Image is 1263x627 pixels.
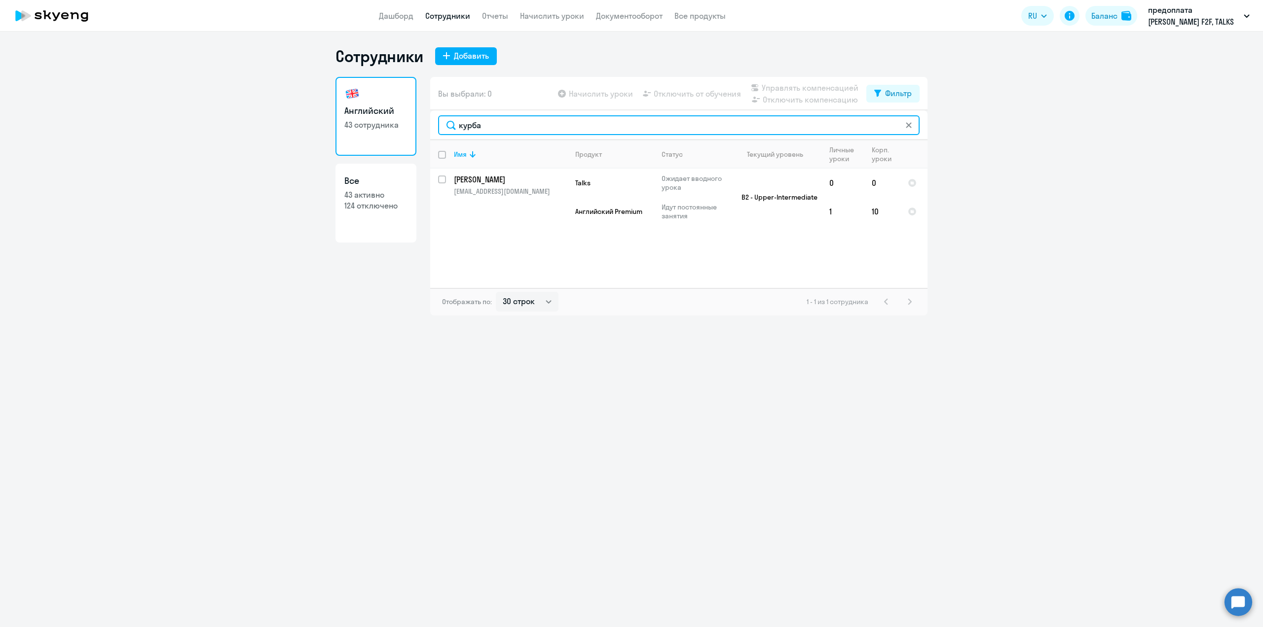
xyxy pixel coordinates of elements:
[438,88,492,100] span: Вы выбрали: 0
[344,104,408,117] h3: Английский
[575,207,642,216] span: Английский Premium
[662,203,729,220] p: Идут постоянные занятия
[442,297,492,306] span: Отображать по:
[454,174,567,185] a: [PERSON_NAME]
[674,11,726,21] a: Все продукты
[596,11,663,21] a: Документооборот
[662,174,729,192] p: Ожидает вводного урока
[864,197,900,226] td: 10
[335,77,416,156] a: Английский43 сотрудника
[1028,10,1037,22] span: RU
[482,11,508,21] a: Отчеты
[454,50,489,62] div: Добавить
[1148,4,1240,28] p: предоплата [PERSON_NAME] F2F, TALKS 2023, НЛМК, ПАО
[335,46,423,66] h1: Сотрудники
[885,87,912,99] div: Фильтр
[344,86,360,102] img: english
[344,200,408,211] p: 124 отключено
[335,164,416,243] a: Все43 активно124 отключено
[344,174,408,187] h3: Все
[425,11,470,21] a: Сотрудники
[1121,11,1131,21] img: balance
[1091,10,1117,22] div: Баланс
[575,178,591,187] span: Talks
[520,11,584,21] a: Начислить уроки
[454,187,567,196] p: [EMAIL_ADDRESS][DOMAIN_NAME]
[821,169,864,197] td: 0
[821,197,864,226] td: 1
[866,85,920,103] button: Фильтр
[747,150,803,159] div: Текущий уровень
[872,145,899,163] div: Корп. уроки
[435,47,497,65] button: Добавить
[438,115,920,135] input: Поиск по имени, email, продукту или статусу
[807,297,868,306] span: 1 - 1 из 1 сотрудника
[344,119,408,130] p: 43 сотрудника
[662,150,683,159] div: Статус
[575,150,602,159] div: Продукт
[1021,6,1054,26] button: RU
[454,150,467,159] div: Имя
[864,169,900,197] td: 0
[738,150,821,159] div: Текущий уровень
[1143,4,1255,28] button: предоплата [PERSON_NAME] F2F, TALKS 2023, НЛМК, ПАО
[730,169,821,226] td: B2 - Upper-Intermediate
[344,189,408,200] p: 43 активно
[829,145,863,163] div: Личные уроки
[454,150,567,159] div: Имя
[379,11,413,21] a: Дашборд
[454,174,565,185] p: [PERSON_NAME]
[1085,6,1137,26] button: Балансbalance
